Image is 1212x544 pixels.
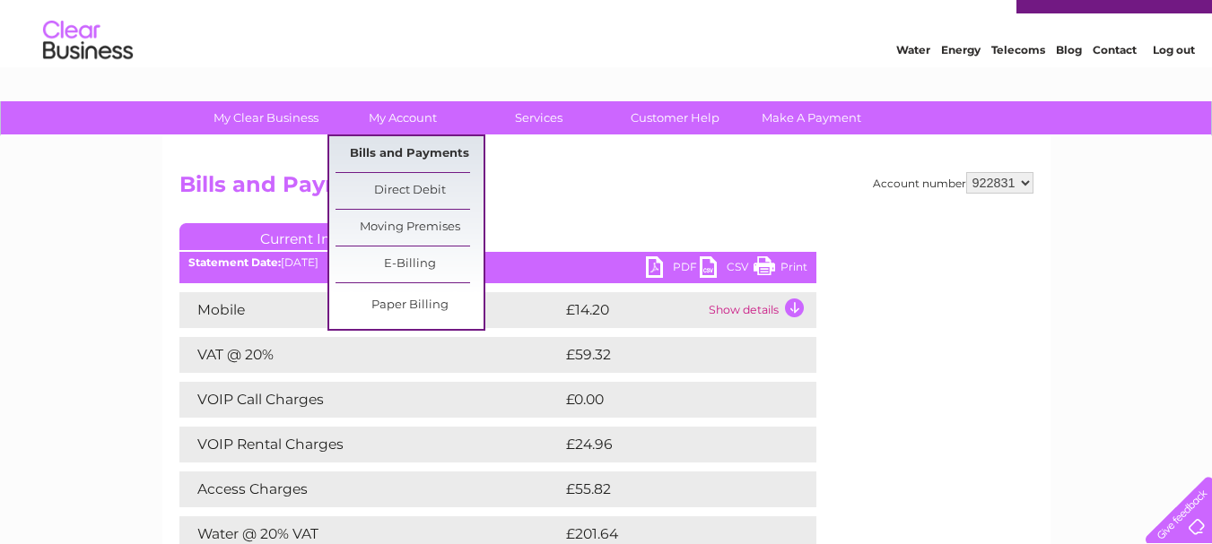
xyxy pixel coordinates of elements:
[336,210,484,246] a: Moving Premises
[336,288,484,324] a: Paper Billing
[874,9,998,31] a: 0333 014 3131
[896,76,930,90] a: Water
[1056,76,1082,90] a: Blog
[700,256,754,282] a: CSV
[991,76,1045,90] a: Telecoms
[704,292,816,328] td: Show details
[336,246,484,282] a: E-Billing
[328,101,476,134] a: My Account
[179,223,449,250] a: Current Invoice
[188,255,281,269] b: Statement Date:
[179,292,562,328] td: Mobile
[737,101,885,134] a: Make A Payment
[562,382,775,418] td: £0.00
[1093,76,1137,90] a: Contact
[562,337,780,373] td: £59.32
[336,136,484,172] a: Bills and Payments
[183,10,1031,87] div: Clear Business is a trading name of Verastar Limited (registered in [GEOGRAPHIC_DATA] No. 3667643...
[1153,76,1195,90] a: Log out
[179,337,562,373] td: VAT @ 20%
[336,173,484,209] a: Direct Debit
[754,256,807,282] a: Print
[179,471,562,507] td: Access Charges
[42,47,134,101] img: logo.png
[941,76,981,90] a: Energy
[192,101,340,134] a: My Clear Business
[601,101,749,134] a: Customer Help
[562,427,781,462] td: £24.96
[179,256,816,269] div: [DATE]
[562,292,704,328] td: £14.20
[562,471,780,507] td: £55.82
[873,172,1033,194] div: Account number
[179,172,1033,206] h2: Bills and Payments
[465,101,613,134] a: Services
[646,256,700,282] a: PDF
[179,427,562,462] td: VOIP Rental Charges
[179,382,562,418] td: VOIP Call Charges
